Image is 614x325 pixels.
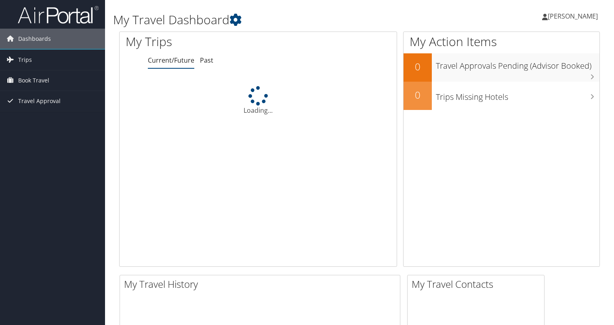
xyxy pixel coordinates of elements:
a: 0Trips Missing Hotels [404,82,599,110]
h3: Travel Approvals Pending (Advisor Booked) [436,56,599,72]
h3: Trips Missing Hotels [436,87,599,103]
div: Loading... [120,86,397,115]
span: Trips [18,50,32,70]
img: airportal-logo.png [18,5,99,24]
a: 0Travel Approvals Pending (Advisor Booked) [404,53,599,82]
h1: My Action Items [404,33,599,50]
h1: My Travel Dashboard [113,11,442,28]
a: Current/Future [148,56,194,65]
span: Dashboards [18,29,51,49]
h1: My Trips [126,33,275,50]
span: Book Travel [18,70,49,91]
a: Past [200,56,213,65]
span: [PERSON_NAME] [548,12,598,21]
span: Travel Approval [18,91,61,111]
h2: My Travel Contacts [412,277,544,291]
h2: My Travel History [124,277,400,291]
a: [PERSON_NAME] [542,4,606,28]
h2: 0 [404,60,432,74]
h2: 0 [404,88,432,102]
